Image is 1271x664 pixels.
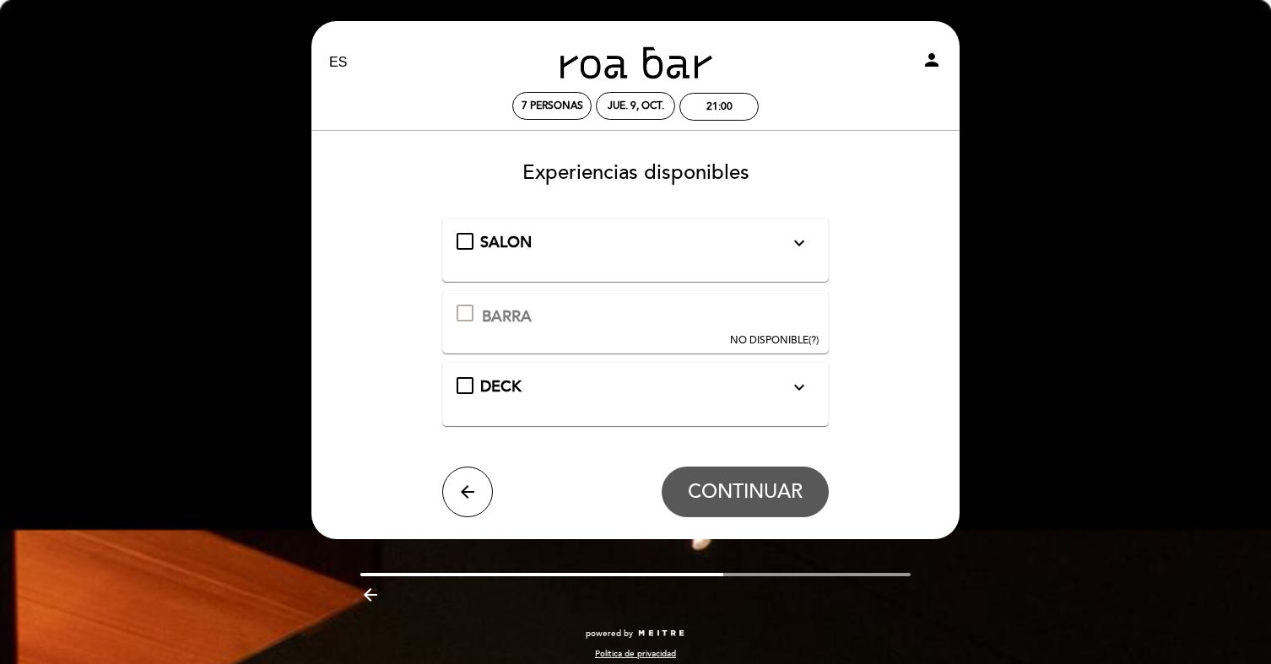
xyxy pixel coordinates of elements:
i: person [922,50,942,70]
span: CONTINUAR [688,480,803,504]
i: expand_more [789,233,809,253]
button: arrow_back [442,467,493,517]
md-checkbox: DECK expand_more [457,376,815,398]
i: arrow_back [457,482,478,502]
button: expand_more [784,376,814,398]
button: expand_more [784,232,814,254]
div: BARRA [482,306,532,328]
span: Experiencias disponibles [522,160,749,185]
span: 7 personas [522,100,583,112]
a: [PERSON_NAME] BAR [530,40,741,86]
a: Política de privacidad [595,648,676,660]
button: NO DISPONIBLE(?) [725,291,824,348]
img: MEITRE [637,629,685,638]
div: jue. 9, oct. [608,100,664,112]
span: powered by [586,628,633,640]
span: NO DISPONIBLE [730,334,809,347]
md-checkbox: SALON expand_more [457,232,815,254]
span: DECK [480,377,522,396]
div: (?) [730,333,819,348]
i: arrow_backward [360,585,381,605]
button: person [922,50,942,76]
button: CONTINUAR [662,467,829,517]
span: SALON [480,233,532,251]
div: 21:00 [706,100,733,113]
a: powered by [586,628,685,640]
i: expand_more [789,377,809,397]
